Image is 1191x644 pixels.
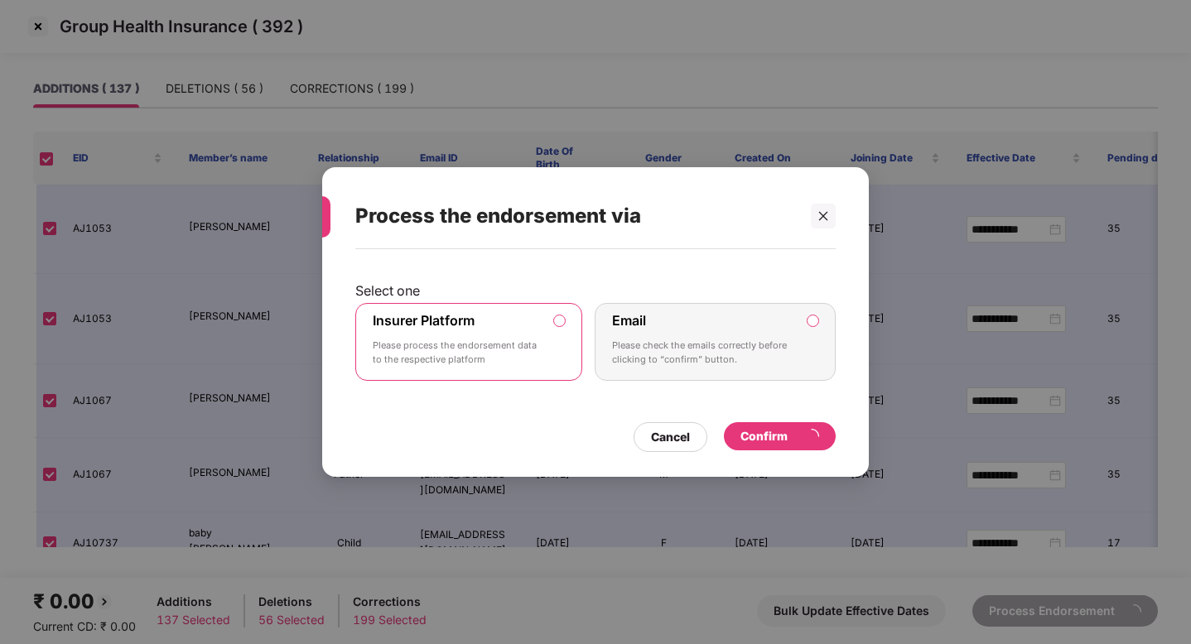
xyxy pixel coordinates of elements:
[373,312,475,329] label: Insurer Platform
[355,184,796,248] div: Process the endorsement via
[612,312,646,329] label: Email
[612,339,795,368] p: Please check the emails correctly before clicking to “confirm” button.
[651,428,690,446] div: Cancel
[355,282,836,299] p: Select one
[804,429,819,444] span: loading
[554,315,565,326] input: Insurer PlatformPlease process the endorsement data to the respective platform
[817,210,829,222] span: close
[808,315,818,326] input: EmailPlease check the emails correctly before clicking to “confirm” button.
[373,339,542,368] p: Please process the endorsement data to the respective platform
[740,427,819,445] div: Confirm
